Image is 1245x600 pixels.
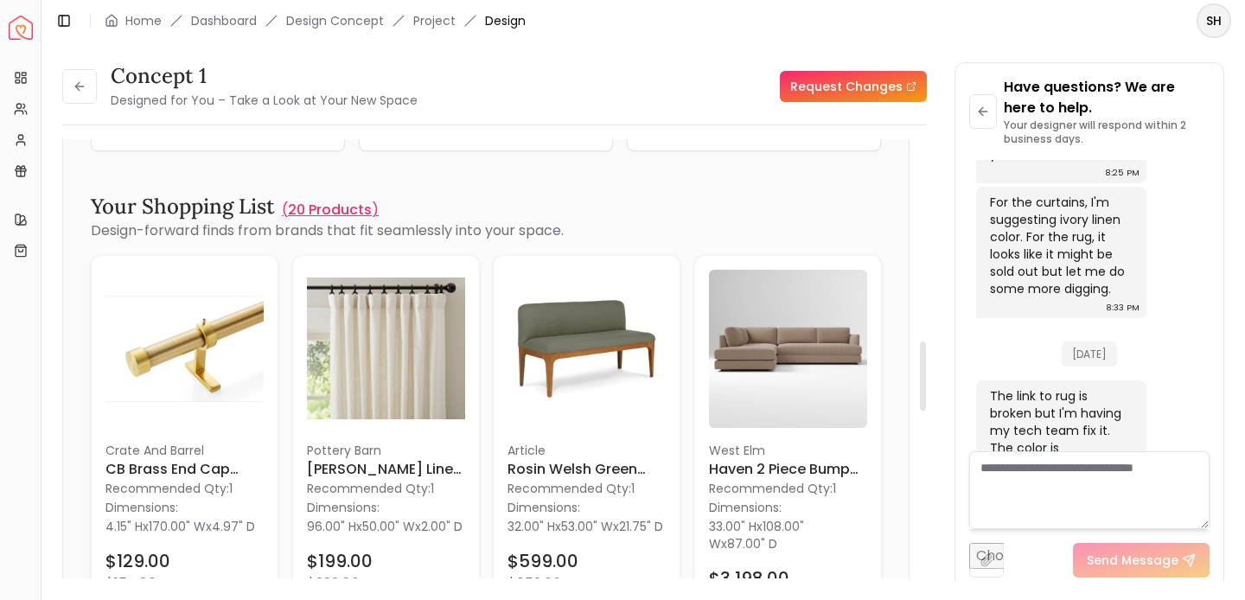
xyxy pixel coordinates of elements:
[508,480,666,497] p: Recommended Qty: 1
[709,518,757,535] span: 33.00" H
[105,573,156,594] p: $154.80
[1004,77,1210,118] p: Have questions? We are here to help.
[508,442,666,459] p: Article
[508,459,666,480] h6: Rosin Welsh Green Armless Banquette
[780,71,927,102] a: Request Changes
[508,497,580,518] p: Dimensions:
[307,442,465,459] p: Pottery Barn
[307,497,380,518] p: Dimensions:
[111,62,418,90] h3: concept 1
[307,459,465,480] h6: [PERSON_NAME] Linen Blackout Curtain-50"x96"
[990,387,1129,474] div: The link to rug is broken but I'm having my tech team fix it. The color is Natural/Ivory/Brown
[367,575,412,592] p: 17% Off
[1062,341,1117,367] span: [DATE]
[91,220,881,241] p: Design-forward finds from brands that fit seamlessly into your space.
[191,12,257,29] a: Dashboard
[288,200,372,220] p: 20 Products
[508,549,578,573] h4: $599.00
[568,575,610,592] p: 9% Off
[709,270,867,428] img: Haven 2 Piece Bumper Left Chaise Sectional image
[709,497,782,518] p: Dimensions:
[307,270,465,428] img: Emery Linen Blackout Curtain-50"x96" image
[709,566,789,590] h4: $3,198.00
[307,518,463,535] p: x x
[619,518,663,535] span: 21.75" D
[105,442,264,459] p: Crate And Barrel
[111,92,418,109] small: Designed for You – Take a Look at Your New Space
[1198,5,1229,36] span: SH
[561,518,613,535] span: 53.00" W
[307,480,465,497] p: Recommended Qty: 1
[105,549,170,573] h4: $129.00
[149,518,206,535] span: 170.00" W
[709,518,867,552] p: x x
[709,480,867,497] p: Recommended Qty: 1
[105,497,178,518] p: Dimensions:
[105,480,264,497] p: Recommended Qty: 1
[212,518,255,535] span: 4.97" D
[362,518,415,535] span: 50.00" W
[421,518,463,535] span: 2.00" D
[709,442,867,459] p: West Elm
[91,193,275,220] h3: Your Shopping List
[105,12,526,29] nav: breadcrumb
[709,518,804,552] span: 108.00" W
[1197,3,1231,38] button: SH
[508,270,666,428] img: Rosin Welsh Green Armless Banquette image
[1105,164,1140,182] div: 8:25 PM
[307,549,373,573] h4: $199.00
[508,573,561,594] p: $659.00
[163,575,208,592] p: 17% Off
[508,518,663,535] p: x x
[307,573,360,594] p: $238.80
[307,518,356,535] span: 96.00" H
[125,12,162,29] a: Home
[485,12,526,29] span: Design
[413,12,456,29] a: Project
[727,535,777,552] span: 87.00" D
[1004,118,1210,146] p: Your designer will respond within 2 business days.
[282,200,379,220] a: (20 Products )
[105,518,255,535] p: x x
[286,12,384,29] li: Design Concept
[9,16,33,40] a: Spacejoy
[508,518,555,535] span: 32.00" H
[105,518,143,535] span: 4.15" H
[105,270,264,428] img: CB Brass End Cap Finial and Curtain Rod Set 170" image
[105,459,264,480] h6: CB Brass End Cap Finial and Curtain Rod Set 170"
[709,459,867,480] h6: Haven 2 Piece Bumper Left Chaise Sectional
[9,16,33,40] img: Spacejoy Logo
[1106,299,1140,316] div: 8:33 PM
[990,194,1129,297] div: For the curtains, I'm suggesting ivory linen color. For the rug, it looks like it might be sold o...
